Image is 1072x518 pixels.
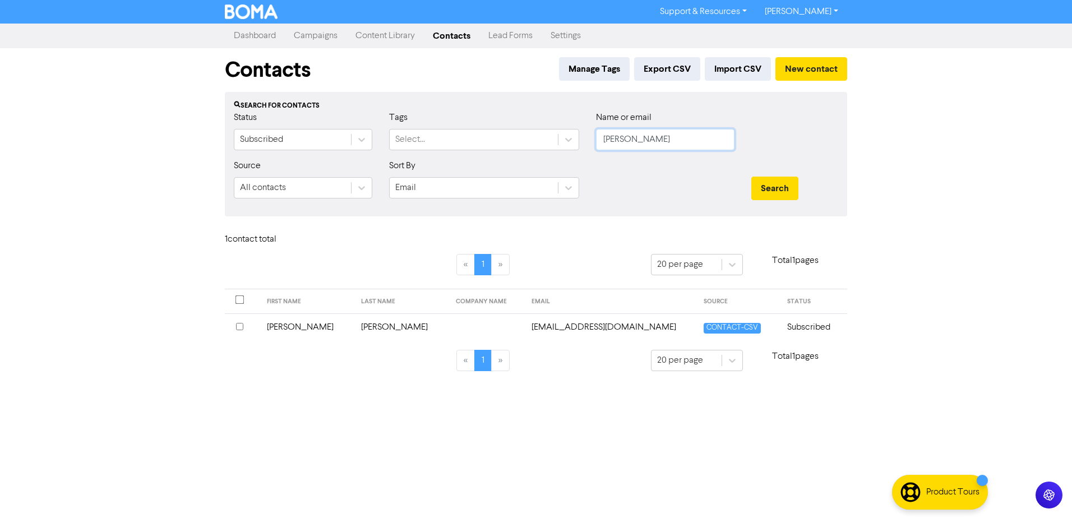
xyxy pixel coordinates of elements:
[234,101,838,111] div: Search for contacts
[525,313,697,341] td: belmatt@iinet.net.au
[260,313,355,341] td: [PERSON_NAME]
[542,25,590,47] a: Settings
[240,181,286,195] div: All contacts
[705,57,771,81] button: Import CSV
[474,254,492,275] a: Page 1 is your current page
[389,111,408,124] label: Tags
[424,25,479,47] a: Contacts
[395,133,425,146] div: Select...
[651,3,756,21] a: Support & Resources
[225,25,285,47] a: Dashboard
[780,313,847,341] td: Subscribed
[780,289,847,314] th: STATUS
[657,354,703,367] div: 20 per page
[474,350,492,371] a: Page 1 is your current page
[225,234,315,245] h6: 1 contact total
[559,57,630,81] button: Manage Tags
[240,133,283,146] div: Subscribed
[346,25,424,47] a: Content Library
[354,313,449,341] td: [PERSON_NAME]
[260,289,355,314] th: FIRST NAME
[756,3,847,21] a: [PERSON_NAME]
[354,289,449,314] th: LAST NAME
[697,289,780,314] th: SOURCE
[234,159,261,173] label: Source
[743,350,847,363] p: Total 1 pages
[389,159,415,173] label: Sort By
[775,57,847,81] button: New contact
[657,258,703,271] div: 20 per page
[225,4,278,19] img: BOMA Logo
[596,111,651,124] label: Name or email
[634,57,700,81] button: Export CSV
[743,254,847,267] p: Total 1 pages
[225,57,311,83] h1: Contacts
[234,111,257,124] label: Status
[395,181,416,195] div: Email
[525,289,697,314] th: EMAIL
[1016,464,1072,518] iframe: Chat Widget
[285,25,346,47] a: Campaigns
[449,289,525,314] th: COMPANY NAME
[751,177,798,200] button: Search
[704,323,761,334] span: CONTACT-CSV
[479,25,542,47] a: Lead Forms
